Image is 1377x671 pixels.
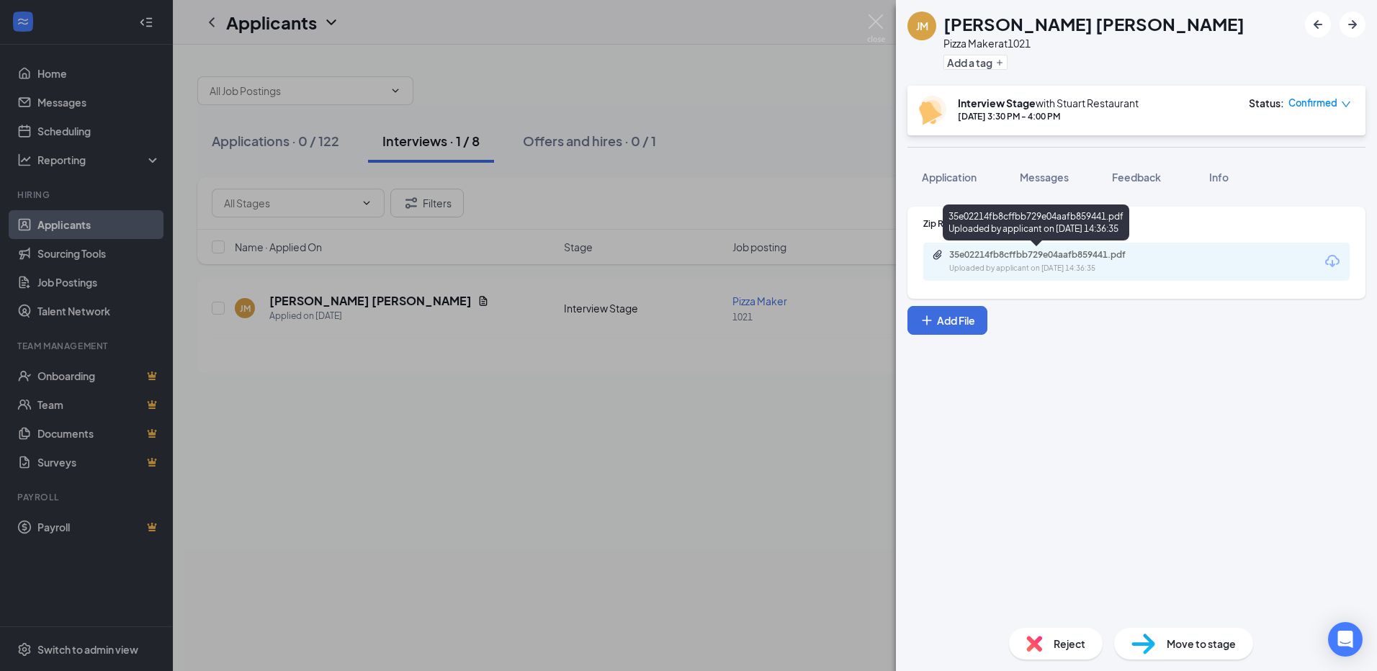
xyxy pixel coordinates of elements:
[943,12,1244,36] h1: [PERSON_NAME] [PERSON_NAME]
[958,96,1139,110] div: with Stuart Restaurant
[907,306,987,335] button: Add FilePlus
[958,96,1036,109] b: Interview Stage
[923,217,1350,230] div: Zip Recruiter Resume
[1305,12,1331,37] button: ArrowLeftNew
[995,58,1004,67] svg: Plus
[1112,171,1161,184] span: Feedback
[1344,16,1361,33] svg: ArrowRight
[1340,12,1365,37] button: ArrowRight
[1167,636,1236,652] span: Move to stage
[1324,253,1341,270] svg: Download
[1249,96,1284,110] div: Status :
[943,55,1008,70] button: PlusAdd a tag
[932,249,1165,274] a: Paperclip35e02214fb8cffbb729e04aafb859441.pdfUploaded by applicant on [DATE] 14:36:35
[949,249,1151,261] div: 35e02214fb8cffbb729e04aafb859441.pdf
[1020,171,1069,184] span: Messages
[922,171,977,184] span: Application
[958,110,1139,122] div: [DATE] 3:30 PM - 4:00 PM
[1341,99,1351,109] span: down
[1288,96,1337,110] span: Confirmed
[943,36,1244,50] div: Pizza Maker at 1021
[1328,622,1363,657] div: Open Intercom Messenger
[932,249,943,261] svg: Paperclip
[1309,16,1327,33] svg: ArrowLeftNew
[949,263,1165,274] div: Uploaded by applicant on [DATE] 14:36:35
[916,19,928,33] div: JM
[920,313,934,328] svg: Plus
[1209,171,1229,184] span: Info
[1054,636,1085,652] span: Reject
[943,204,1129,240] div: 35e02214fb8cffbb729e04aafb859441.pdf Uploaded by applicant on [DATE] 14:36:35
